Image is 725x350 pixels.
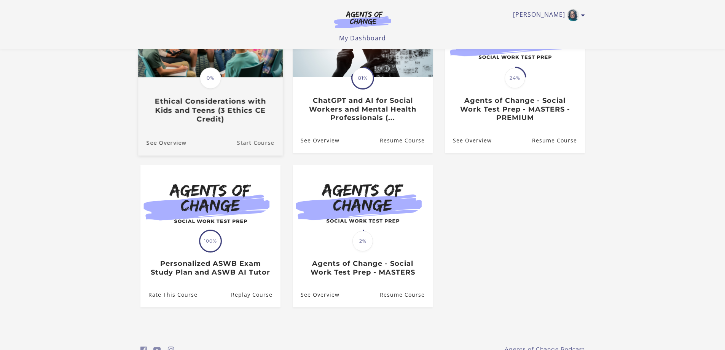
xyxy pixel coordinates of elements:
[200,231,221,251] span: 100%
[301,259,424,276] h3: Agents of Change - Social Work Test Prep - MASTERS
[352,231,373,251] span: 2%
[140,283,198,307] a: Personalized ASWB Exam Study Plan and ASWB AI Tutor: Rate This Course
[301,96,424,122] h3: ChatGPT and AI for Social Workers and Mental Health Professionals (...
[293,283,339,307] a: Agents of Change - Social Work Test Prep - MASTERS: See Overview
[513,9,581,21] a: Toggle menu
[293,128,339,153] a: ChatGPT and AI for Social Workers and Mental Health Professionals (...: See Overview
[352,68,373,88] span: 81%
[379,128,432,153] a: ChatGPT and AI for Social Workers and Mental Health Professionals (...: Resume Course
[453,96,577,122] h3: Agents of Change - Social Work Test Prep - MASTERS - PREMIUM
[445,128,492,153] a: Agents of Change - Social Work Test Prep - MASTERS - PREMIUM: See Overview
[146,97,274,123] h3: Ethical Considerations with Kids and Teens (3 Ethics CE Credit)
[339,34,386,42] a: My Dashboard
[326,11,399,28] img: Agents of Change Logo
[138,129,186,155] a: Ethical Considerations with Kids and Teens (3 Ethics CE Credit): See Overview
[505,68,525,88] span: 24%
[532,128,585,153] a: Agents of Change - Social Work Test Prep - MASTERS - PREMIUM: Resume Course
[200,67,221,89] span: 0%
[237,129,282,155] a: Ethical Considerations with Kids and Teens (3 Ethics CE Credit): Resume Course
[379,283,432,307] a: Agents of Change - Social Work Test Prep - MASTERS: Resume Course
[148,259,272,276] h3: Personalized ASWB Exam Study Plan and ASWB AI Tutor
[231,283,280,307] a: Personalized ASWB Exam Study Plan and ASWB AI Tutor: Resume Course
